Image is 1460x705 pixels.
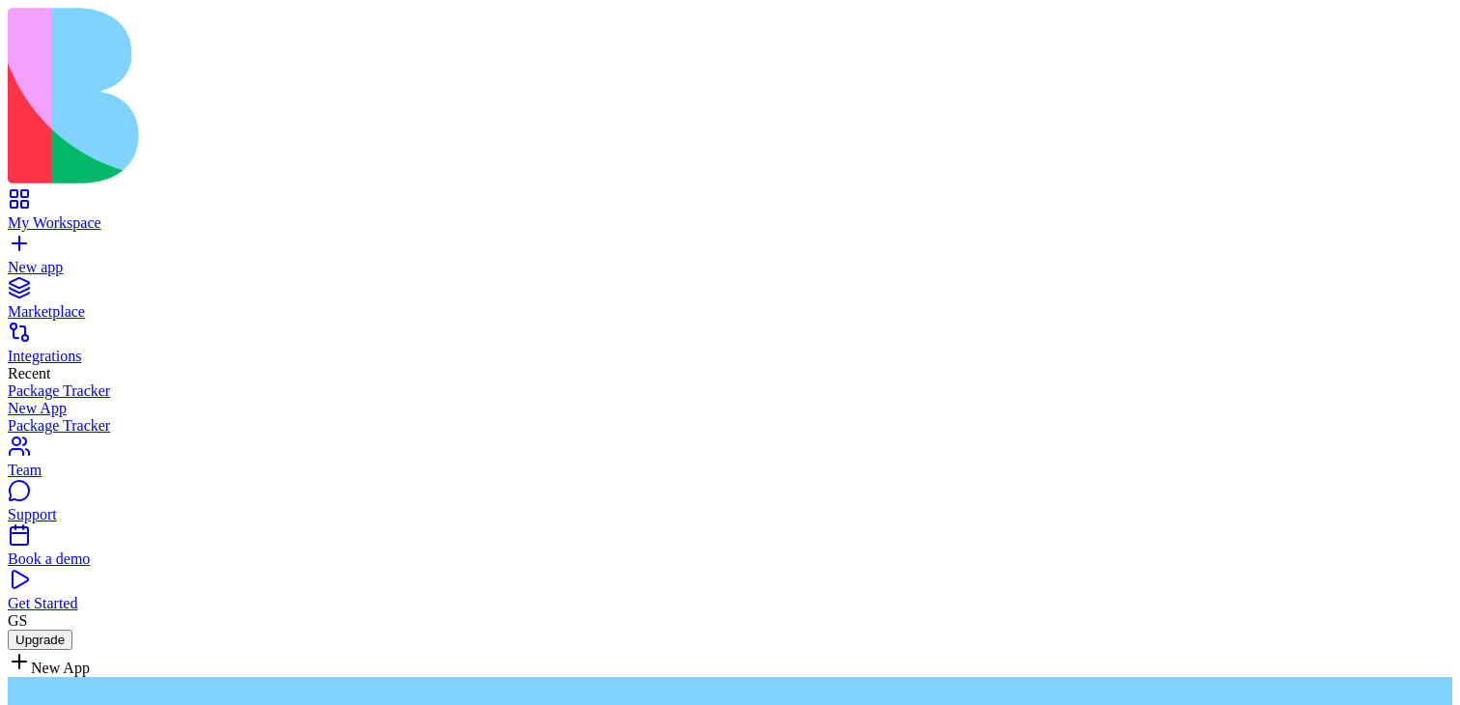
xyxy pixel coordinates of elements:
[8,348,1452,365] div: Integrations
[8,382,1452,400] a: Package Tracker
[8,506,1452,523] div: Support
[8,303,1452,321] div: Marketplace
[8,365,50,381] span: Recent
[8,259,1452,276] div: New app
[8,595,1452,612] div: Get Started
[8,197,1452,232] a: My Workspace
[8,444,1452,479] a: Team
[31,660,90,676] span: New App
[8,630,72,650] button: Upgrade
[8,330,1452,365] a: Integrations
[8,489,1452,523] a: Support
[8,550,1452,568] div: Book a demo
[8,578,1452,612] a: Get Started
[8,286,1452,321] a: Marketplace
[8,241,1452,276] a: New app
[8,462,1452,479] div: Team
[8,400,1452,417] a: New App
[8,8,784,183] img: logo
[8,214,1452,232] div: My Workspace
[8,533,1452,568] a: Book a demo
[8,631,72,647] a: Upgrade
[8,417,1452,435] a: Package Tracker
[8,612,27,629] span: GS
